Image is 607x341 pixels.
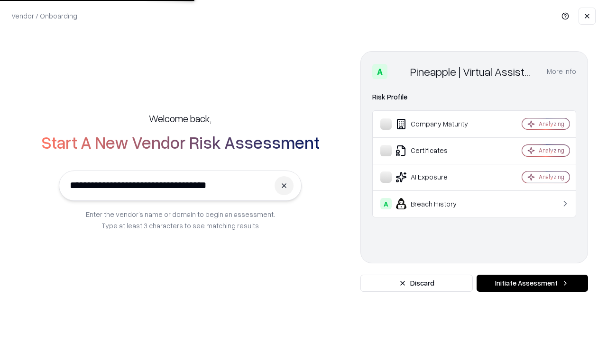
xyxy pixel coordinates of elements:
[539,173,564,181] div: Analyzing
[380,118,494,130] div: Company Maturity
[360,275,473,292] button: Discard
[391,64,406,79] img: Pineapple | Virtual Assistant Agency
[477,275,588,292] button: Initiate Assessment
[149,112,212,125] h5: Welcome back,
[380,145,494,156] div: Certificates
[11,11,77,21] p: Vendor / Onboarding
[380,198,494,209] div: Breach History
[41,133,320,152] h2: Start A New Vendor Risk Assessment
[547,63,576,80] button: More info
[539,120,564,128] div: Analyzing
[86,208,275,231] p: Enter the vendor’s name or domain to begin an assessment. Type at least 3 characters to see match...
[410,64,535,79] div: Pineapple | Virtual Assistant Agency
[372,91,576,103] div: Risk Profile
[539,146,564,154] div: Analyzing
[380,198,392,209] div: A
[380,171,494,183] div: AI Exposure
[372,64,387,79] div: A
